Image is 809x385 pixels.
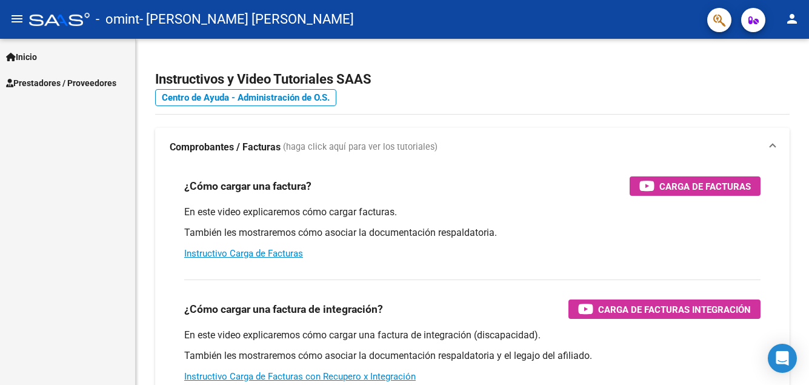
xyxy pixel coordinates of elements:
[10,12,24,26] mat-icon: menu
[155,89,336,106] a: Centro de Ayuda - Administración de O.S.
[568,300,761,319] button: Carga de Facturas Integración
[630,176,761,196] button: Carga de Facturas
[170,141,281,154] strong: Comprobantes / Facturas
[139,6,354,33] span: - [PERSON_NAME] [PERSON_NAME]
[184,226,761,239] p: También les mostraremos cómo asociar la documentación respaldatoria.
[155,128,790,167] mat-expansion-panel-header: Comprobantes / Facturas (haga click aquí para ver los tutoriales)
[768,344,797,373] div: Open Intercom Messenger
[184,371,416,382] a: Instructivo Carga de Facturas con Recupero x Integración
[6,50,37,64] span: Inicio
[184,206,761,219] p: En este video explicaremos cómo cargar facturas.
[283,141,438,154] span: (haga click aquí para ver los tutoriales)
[155,68,790,91] h2: Instructivos y Video Tutoriales SAAS
[659,179,751,194] span: Carga de Facturas
[6,76,116,90] span: Prestadores / Proveedores
[184,349,761,363] p: También les mostraremos cómo asociar la documentación respaldatoria y el legajo del afiliado.
[184,301,383,318] h3: ¿Cómo cargar una factura de integración?
[184,248,303,259] a: Instructivo Carga de Facturas
[184,329,761,342] p: En este video explicaremos cómo cargar una factura de integración (discapacidad).
[96,6,139,33] span: - omint
[184,178,311,195] h3: ¿Cómo cargar una factura?
[598,302,751,317] span: Carga de Facturas Integración
[785,12,799,26] mat-icon: person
